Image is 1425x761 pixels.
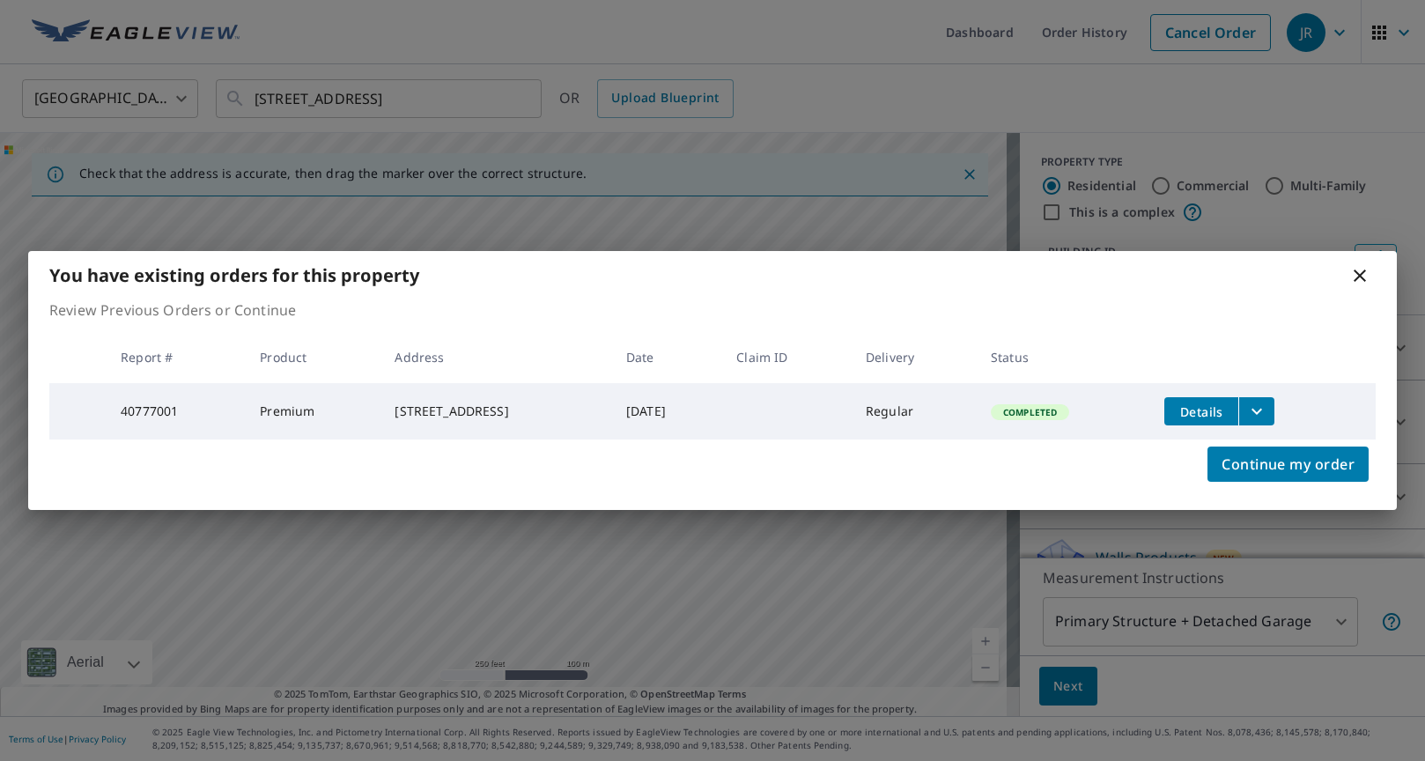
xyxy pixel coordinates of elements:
[380,331,612,383] th: Address
[993,406,1067,418] span: Completed
[246,331,380,383] th: Product
[107,383,246,440] td: 40777001
[612,331,722,383] th: Date
[1238,397,1274,425] button: filesDropdownBtn-40777001
[49,263,419,287] b: You have existing orders for this property
[852,331,977,383] th: Delivery
[977,331,1151,383] th: Status
[1222,452,1355,477] span: Continue my order
[1175,403,1228,420] span: Details
[612,383,722,440] td: [DATE]
[722,331,852,383] th: Claim ID
[1207,447,1369,482] button: Continue my order
[107,331,246,383] th: Report #
[395,403,598,420] div: [STREET_ADDRESS]
[49,299,1376,321] p: Review Previous Orders or Continue
[1164,397,1238,425] button: detailsBtn-40777001
[852,383,977,440] td: Regular
[246,383,380,440] td: Premium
